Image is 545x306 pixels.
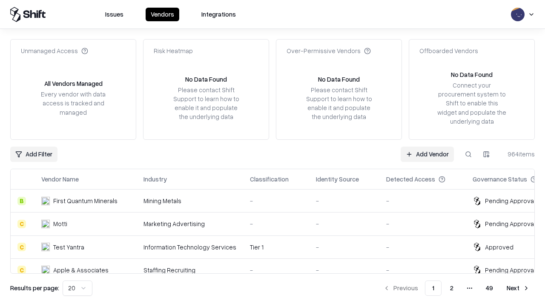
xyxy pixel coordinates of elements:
div: - [386,196,459,205]
div: Offboarded Vendors [419,46,478,55]
div: - [250,266,302,275]
div: No Data Found [451,70,493,79]
div: Unmanaged Access [21,46,88,55]
div: All Vendors Managed [44,79,103,88]
img: Apple & Associates [41,266,50,274]
button: 2 [443,280,460,296]
div: No Data Found [318,75,360,84]
div: Information Technology Services [143,243,236,252]
div: C [17,243,26,251]
div: - [316,196,373,205]
div: - [316,266,373,275]
img: Test Yantra [41,243,50,251]
div: Pending Approval [485,196,535,205]
div: - [386,266,459,275]
div: Industry [143,175,167,184]
div: Apple & Associates [53,266,109,275]
img: First Quantum Minerals [41,197,50,205]
div: B [17,197,26,205]
div: Classification [250,175,289,184]
div: Vendor Name [41,175,79,184]
div: Please contact Shift Support to learn how to enable it and populate the underlying data [304,85,374,122]
nav: pagination [378,280,535,296]
div: - [316,219,373,228]
div: - [250,219,302,228]
button: Next [502,280,535,296]
button: 1 [425,280,442,296]
div: Test Yantra [53,243,84,252]
div: Risk Heatmap [154,46,193,55]
button: Issues [100,8,129,21]
div: Pending Approval [485,266,535,275]
div: - [250,196,302,205]
div: - [316,243,373,252]
button: Add Filter [10,147,57,162]
div: First Quantum Minerals [53,196,118,205]
div: Connect your procurement system to Shift to enable this widget and populate the underlying data [436,81,507,126]
button: Integrations [196,8,241,21]
div: Please contact Shift Support to learn how to enable it and populate the underlying data [171,85,241,122]
div: No Data Found [185,75,227,84]
div: Marketing Advertising [143,219,236,228]
div: Tier 1 [250,243,302,252]
div: Pending Approval [485,219,535,228]
div: - [386,243,459,252]
button: 49 [479,280,500,296]
div: C [17,220,26,228]
div: Staffing Recruiting [143,266,236,275]
p: Results per page: [10,283,59,292]
div: 964 items [501,150,535,159]
button: Vendors [146,8,179,21]
div: Over-Permissive Vendors [287,46,371,55]
div: Every vendor with data access is tracked and managed [38,90,109,116]
div: Approved [485,243,513,252]
div: Detected Access [386,175,435,184]
div: Mining Metals [143,196,236,205]
div: Identity Source [316,175,359,184]
div: - [386,219,459,228]
div: Governance Status [473,175,527,184]
div: C [17,266,26,274]
img: Motti [41,220,50,228]
div: Motti [53,219,67,228]
a: Add Vendor [401,147,454,162]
